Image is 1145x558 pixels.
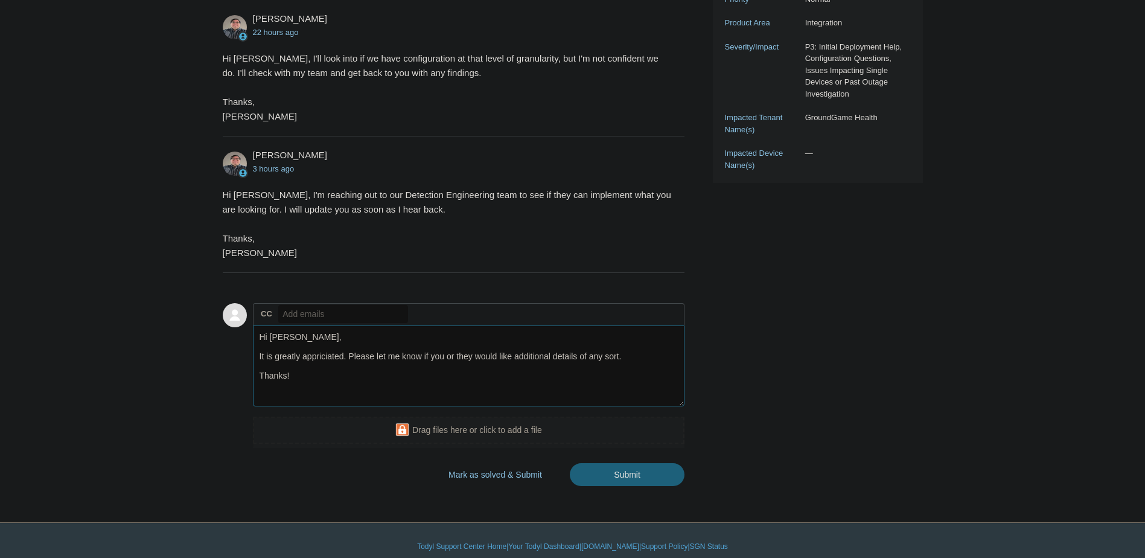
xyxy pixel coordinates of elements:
a: [DOMAIN_NAME] [581,541,639,552]
time: 09/17/2025, 16:48 [253,28,299,37]
dd: — [799,147,911,159]
a: Support Policy [641,541,687,552]
a: Your Todyl Dashboard [508,541,579,552]
input: Submit [570,463,684,486]
dd: Integration [799,17,911,29]
div: | | | | [223,541,923,552]
dt: Impacted Device Name(s) [725,147,799,171]
div: Hi [PERSON_NAME], I'm reaching out to our Detection Engineering team to see if they can implement... [223,188,673,260]
textarea: Add your reply [253,325,685,407]
dt: Severity/Impact [725,41,799,53]
dd: P3: Initial Deployment Help, Configuration Questions, Issues Impacting Single Devices or Past Out... [799,41,911,100]
dt: Product Area [725,17,799,29]
a: Todyl Support Center Home [417,541,506,552]
dt: Impacted Tenant Name(s) [725,112,799,135]
a: SGN Status [690,541,728,552]
label: CC [261,305,272,323]
div: Hi [PERSON_NAME], I'll look into if we have configuration at that level of granularity, but I'm n... [223,51,673,124]
button: Mark as solved & Submit [432,463,558,486]
time: 09/18/2025, 11:48 [253,164,295,173]
dd: GroundGame Health [799,112,911,124]
span: Matt Robinson [253,13,327,24]
input: Add emails [278,305,408,323]
span: Matt Robinson [253,150,327,160]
